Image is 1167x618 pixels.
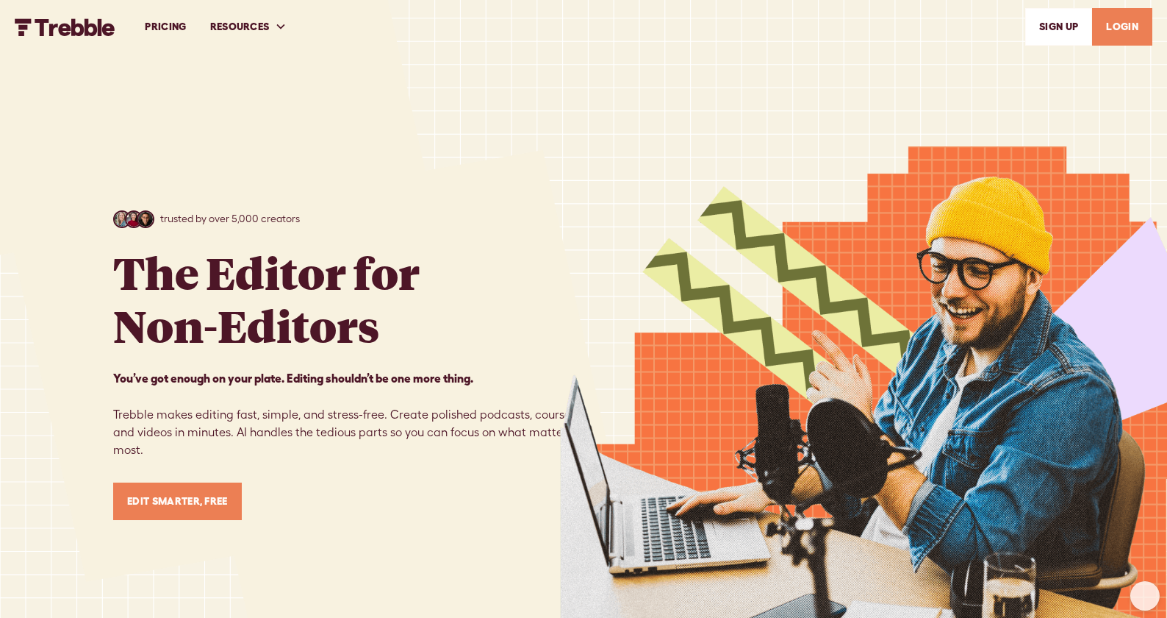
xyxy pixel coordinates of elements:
a: Edit Smarter, Free [113,483,242,520]
a: SIGn UP [1025,8,1092,46]
h1: The Editor for Non-Editors [113,246,420,352]
div: RESOURCES [210,19,270,35]
a: LOGIN [1092,8,1152,46]
p: trusted by over 5,000 creators [160,211,300,227]
a: PRICING [133,1,198,52]
img: Trebble FM Logo [15,18,115,36]
div: RESOURCES [198,1,299,52]
strong: You’ve got enough on your plate. Editing shouldn’t be one more thing. ‍ [113,372,473,385]
p: Trebble makes editing fast, simple, and stress-free. Create polished podcasts, courses, and video... [113,369,583,459]
a: home [15,17,115,35]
